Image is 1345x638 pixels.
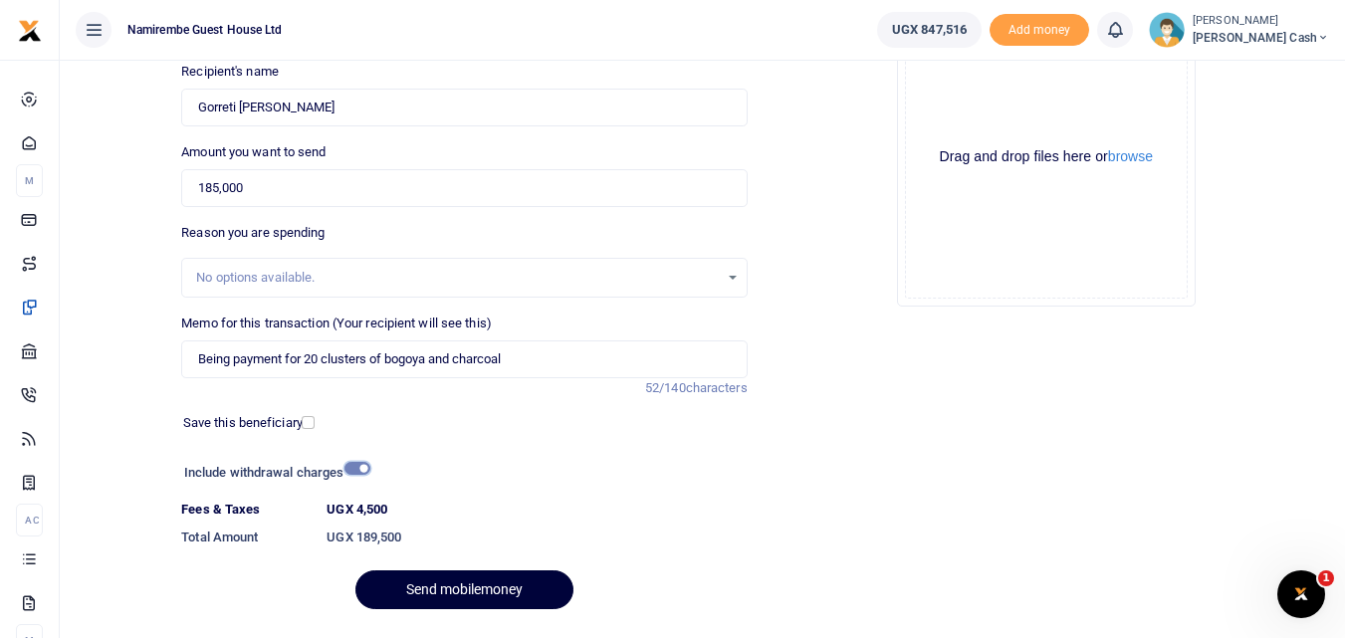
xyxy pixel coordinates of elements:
[990,21,1089,36] a: Add money
[16,504,43,536] li: Ac
[183,413,303,433] label: Save this beneficiary
[1318,570,1334,586] span: 1
[18,19,42,43] img: logo-small
[181,169,747,207] input: UGX
[181,223,325,243] label: Reason you are spending
[1149,12,1329,48] a: profile-user [PERSON_NAME] [PERSON_NAME] Cash
[16,164,43,197] li: M
[906,147,1187,166] div: Drag and drop files here or
[1193,29,1329,47] span: [PERSON_NAME] Cash
[196,268,718,288] div: No options available.
[1193,13,1329,30] small: [PERSON_NAME]
[990,14,1089,47] span: Add money
[18,22,42,37] a: logo-small logo-large logo-large
[990,14,1089,47] li: Toup your wallet
[181,530,311,545] h6: Total Amount
[173,500,319,520] dt: Fees & Taxes
[1277,570,1325,618] iframe: Intercom live chat
[184,465,361,481] h6: Include withdrawal charges
[119,21,291,39] span: Namirembe Guest House Ltd
[181,142,326,162] label: Amount you want to send
[181,89,747,126] input: Loading name...
[1149,12,1185,48] img: profile-user
[181,62,279,82] label: Recipient's name
[181,340,747,378] input: Enter extra information
[1108,149,1153,163] button: browse
[686,380,748,395] span: characters
[897,8,1196,307] div: File Uploader
[877,12,982,48] a: UGX 847,516
[892,20,967,40] span: UGX 847,516
[327,530,747,545] h6: UGX 189,500
[869,12,990,48] li: Wallet ballance
[181,314,492,333] label: Memo for this transaction (Your recipient will see this)
[327,500,387,520] label: UGX 4,500
[645,380,686,395] span: 52/140
[355,570,573,609] button: Send mobilemoney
